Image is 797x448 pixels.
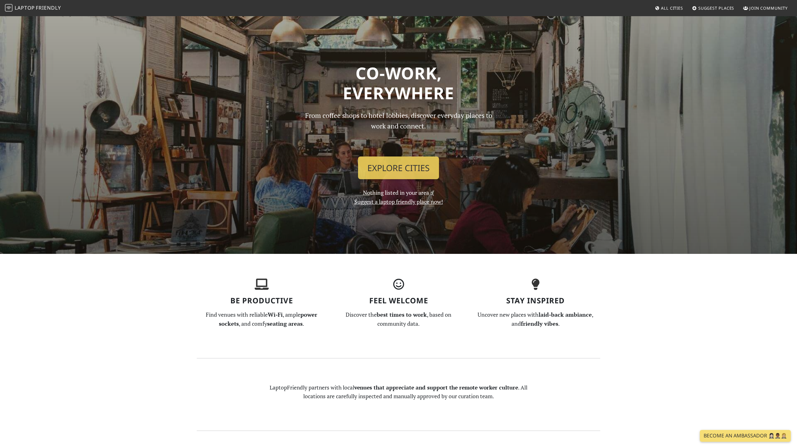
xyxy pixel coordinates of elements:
[197,296,326,305] h3: Be Productive
[354,198,443,205] a: Suggest a laptop friendly place now!
[661,5,683,11] span: All Cities
[690,2,737,14] a: Suggest Places
[299,110,498,152] p: From coffee shops to hotel lobbies, discover everyday places to work and connect.
[471,310,600,328] p: Uncover new places with , and .
[5,4,12,12] img: LaptopFriendly
[354,384,518,391] strong: venues that appreciate and support the remote worker culture
[539,311,592,318] strong: laid-back ambiance
[521,320,558,327] strong: friendly vibes
[700,430,791,442] a: Become an Ambassador 🤵🏻‍♀️🤵🏾‍♂️🤵🏼‍♀️
[267,320,303,327] strong: seating areas
[471,296,600,305] h3: Stay Inspired
[749,5,788,11] span: Join Community
[265,383,532,401] p: LaptopFriendly partners with local . All locations are carefully inspected and manually approved ...
[268,311,283,318] strong: Wi-Fi
[296,110,501,206] div: Nothing listed in your area :(
[652,2,686,14] a: All Cities
[15,4,35,11] span: Laptop
[334,310,463,328] p: Discover the , based on community data.
[197,310,326,328] p: Find venues with reliable , ample , and comfy .
[197,63,600,103] h1: Co-work, Everywhere
[36,4,61,11] span: Friendly
[741,2,790,14] a: Join Community
[377,311,427,318] strong: best times to work
[698,5,734,11] span: Suggest Places
[334,296,463,305] h3: Feel Welcome
[358,156,439,180] a: Explore Cities
[5,3,61,14] a: LaptopFriendly LaptopFriendly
